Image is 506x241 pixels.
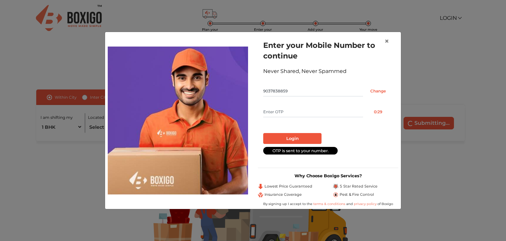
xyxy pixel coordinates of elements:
input: Mobile No [263,86,363,96]
span: Lowest Price Guaranteed [265,184,312,189]
span: × [384,36,389,46]
div: Never Shared, Never Spammed [263,67,393,75]
img: relocation-img [108,47,248,194]
a: privacy policy [353,202,378,206]
input: Enter OTP [263,107,363,117]
button: Close [379,32,394,51]
span: 5 Star Rated Service [340,184,378,189]
h3: Why Choose Boxigo Services? [258,173,398,178]
button: 0:29 [363,107,393,117]
span: Insurance Coverage [265,192,302,197]
a: terms & conditions [313,202,346,206]
input: Change [363,86,393,96]
button: Login [263,133,322,144]
div: By signing up I accept to the and of Boxigo [258,201,398,206]
div: OTP is sent to your number. [263,147,338,155]
h1: Enter your Mobile Number to continue [263,40,393,61]
span: Pest & Fire Control [340,192,374,197]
